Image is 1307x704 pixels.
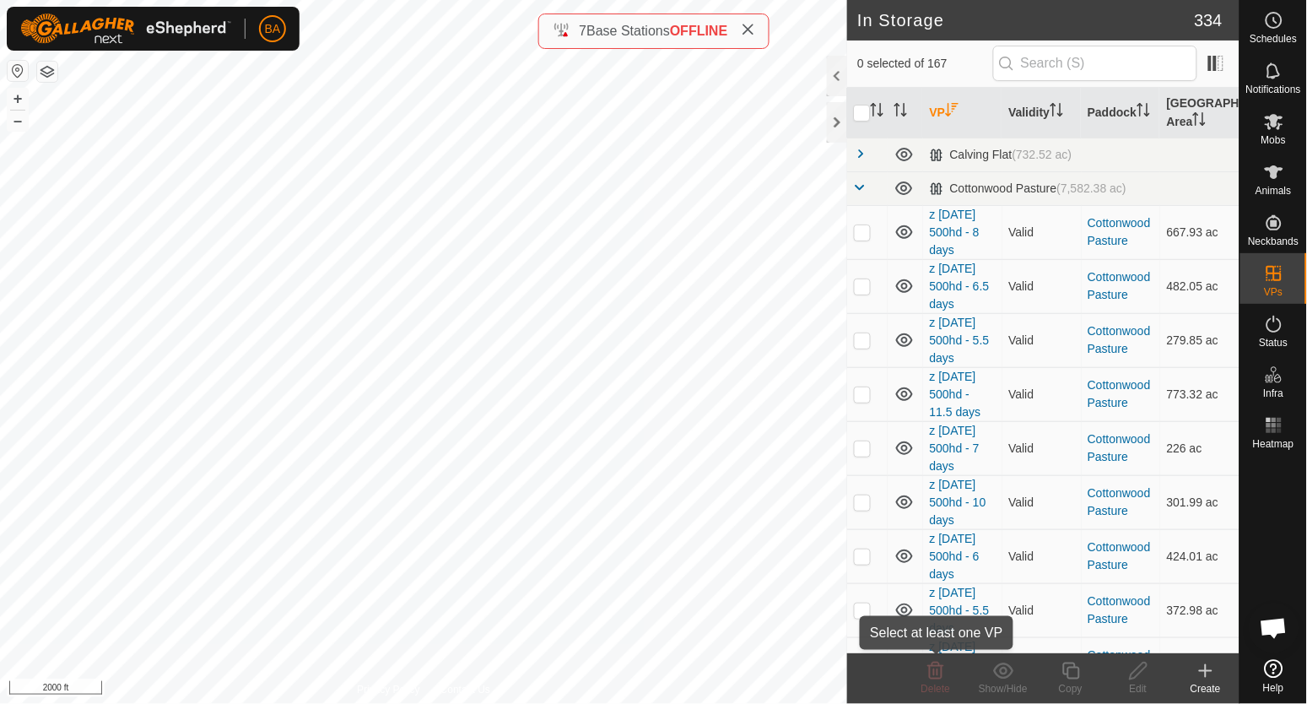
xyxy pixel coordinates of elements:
[923,88,1002,138] th: VP
[1160,475,1239,529] td: 301.99 ac
[1088,594,1152,625] a: Cottonwood Pasture
[921,683,951,695] span: Delete
[946,106,959,119] p-sorticon: Activate to sort
[8,111,28,131] button: –
[930,148,1072,162] div: Calving Flat
[1259,338,1288,348] span: Status
[670,24,727,38] span: OFFLINE
[1002,313,1082,367] td: Valid
[1088,648,1152,680] a: Cottonwood Pasture
[1088,216,1152,247] a: Cottonwood Pasture
[1264,287,1283,297] span: VPs
[930,586,990,635] a: z [DATE] 500hd - 5.5 days
[930,532,980,581] a: z [DATE] 500hd - 6 days
[1249,603,1299,653] div: Open chat
[993,46,1197,81] input: Search (S)
[1088,324,1152,355] a: Cottonwood Pasture
[1160,529,1239,583] td: 424.01 ac
[930,316,990,365] a: z [DATE] 500hd - 5.5 days
[1050,106,1064,119] p-sorticon: Activate to sort
[1160,583,1239,637] td: 372.98 ac
[586,24,670,38] span: Base Stations
[1240,653,1307,700] a: Help
[1002,88,1082,138] th: Validity
[1002,529,1082,583] td: Valid
[930,208,980,257] a: z [DATE] 500hd - 8 days
[1104,681,1172,696] div: Edit
[1088,270,1152,301] a: Cottonwood Pasture
[1002,637,1082,691] td: Valid
[8,89,28,109] button: +
[894,106,908,119] p-sorticon: Activate to sort
[1088,378,1152,409] a: Cottonwood Pasture
[1253,439,1294,449] span: Heatmap
[1002,583,1082,637] td: Valid
[857,55,992,73] span: 0 selected of 167
[1246,84,1301,95] span: Notifications
[1195,8,1223,33] span: 334
[1250,34,1297,44] span: Schedules
[1002,475,1082,529] td: Valid
[1002,205,1082,259] td: Valid
[1002,367,1082,421] td: Valid
[265,20,281,38] span: BA
[871,106,884,119] p-sorticon: Activate to sort
[1137,106,1151,119] p-sorticon: Activate to sort
[969,681,1037,696] div: Show/Hide
[37,62,57,82] button: Map Layers
[1160,205,1239,259] td: 667.93 ac
[1160,88,1239,138] th: [GEOGRAPHIC_DATA] Area
[1193,115,1207,128] p-sorticon: Activate to sort
[1160,313,1239,367] td: 279.85 ac
[930,370,981,419] a: z [DATE] 500hd - 11.5 days
[357,682,420,697] a: Privacy Policy
[1013,148,1072,161] span: (732.52 ac)
[1082,88,1161,138] th: Paddock
[1256,186,1292,196] span: Animals
[857,10,1194,30] h2: In Storage
[1002,421,1082,475] td: Valid
[1261,135,1286,145] span: Mobs
[1088,540,1152,571] a: Cottonwood Pasture
[1160,421,1239,475] td: 226 ac
[1002,259,1082,313] td: Valid
[930,181,1126,196] div: Cottonwood Pasture
[1160,259,1239,313] td: 482.05 ac
[1160,637,1239,691] td: 308.93 ac
[1037,681,1104,696] div: Copy
[1263,683,1284,693] span: Help
[579,24,586,38] span: 7
[930,424,980,473] a: z [DATE] 500hd - 7 days
[930,478,986,527] a: z [DATE] 500hd - 10 days
[20,14,231,44] img: Gallagher Logo
[1172,681,1239,696] div: Create
[1088,432,1152,463] a: Cottonwood Pasture
[1263,388,1283,398] span: Infra
[1248,236,1299,246] span: Neckbands
[440,682,490,697] a: Contact Us
[1160,367,1239,421] td: 773.32 ac
[930,262,990,311] a: z [DATE] 500hd - 6.5 days
[1088,486,1152,517] a: Cottonwood Pasture
[8,61,28,81] button: Reset Map
[930,640,980,689] a: z [DATE] 500hd - 7 days
[1057,181,1127,195] span: (7,582.38 ac)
